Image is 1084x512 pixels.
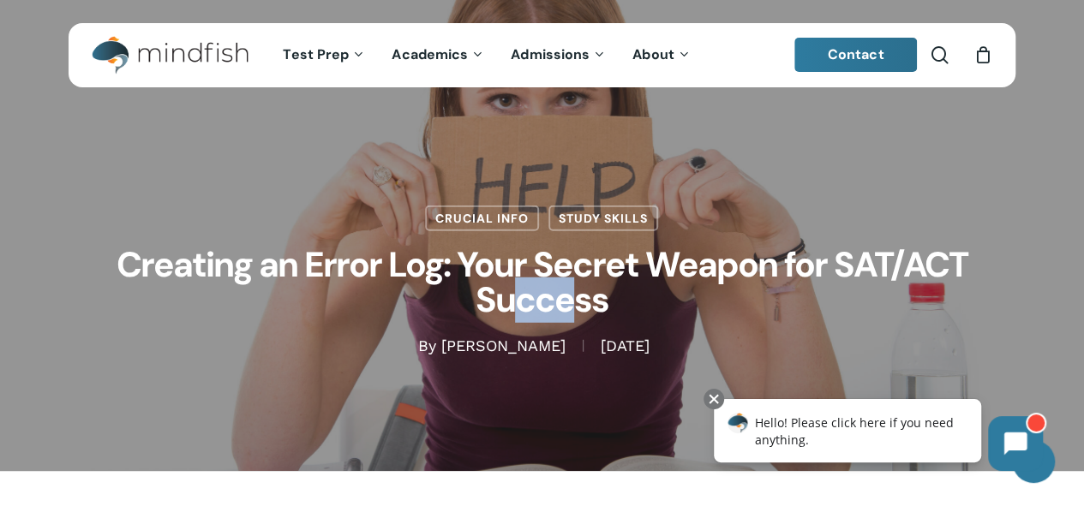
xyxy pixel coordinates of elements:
a: Cart [973,45,992,64]
a: Academics [379,48,498,63]
header: Main Menu [69,23,1015,87]
iframe: Chatbot [696,385,1060,488]
span: Test Prep [283,45,349,63]
a: Admissions [498,48,620,63]
span: Admissions [511,45,590,63]
a: About [620,48,704,63]
a: Study Skills [548,205,658,231]
span: Academics [392,45,468,63]
span: About [632,45,674,63]
nav: Main Menu [270,23,704,87]
a: [PERSON_NAME] [441,336,566,354]
a: Crucial Info [425,205,539,231]
h1: Creating an Error Log: Your Secret Weapon for SAT/ACT Success [114,231,971,336]
a: Test Prep [270,48,379,63]
span: Contact [828,45,884,63]
a: Contact [794,38,918,72]
span: By [418,339,436,351]
span: [DATE] [583,339,667,351]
